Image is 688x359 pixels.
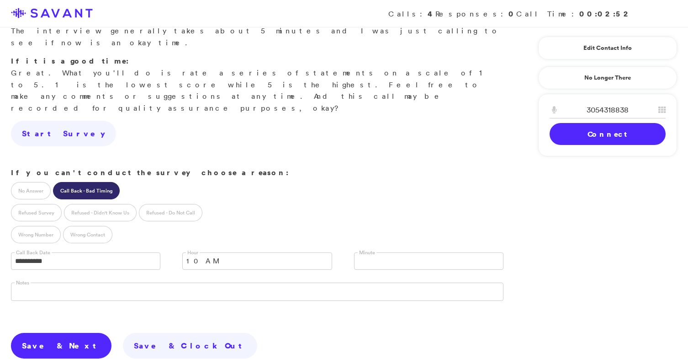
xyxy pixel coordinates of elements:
label: Hour [186,249,200,256]
a: Save & Next [11,333,111,359]
a: Edit Contact Info [550,41,666,55]
p: Great. What you'll do is rate a series of statements on a scale of 1 to 5. 1 is the lowest score ... [11,55,503,114]
a: Connect [550,123,666,145]
label: No Answer [11,182,51,199]
label: Minute [358,249,376,256]
label: Wrong Contact [63,226,112,243]
strong: If you can't conduct the survey choose a reason: [11,167,289,177]
strong: 4 [428,9,435,19]
label: Refused Survey [11,204,62,221]
label: Call Back Date [15,249,52,256]
label: Refused - Do Not Call [139,204,202,221]
a: Start Survey [11,121,116,146]
strong: 0 [508,9,516,19]
label: Refused - Didn't Know Us [64,204,137,221]
span: 10 AM [186,253,316,269]
p: The interview generally takes about 5 minutes and I was just calling to see if now is an okay time. [11,25,503,48]
label: Notes [15,279,31,286]
label: Call Back - Bad Timing [53,182,120,199]
label: Wrong Number [11,226,61,243]
strong: If it is a good time: [11,56,129,66]
a: Save & Clock Out [123,333,257,359]
a: No Longer There [538,66,677,89]
strong: 00:02:52 [579,9,631,19]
